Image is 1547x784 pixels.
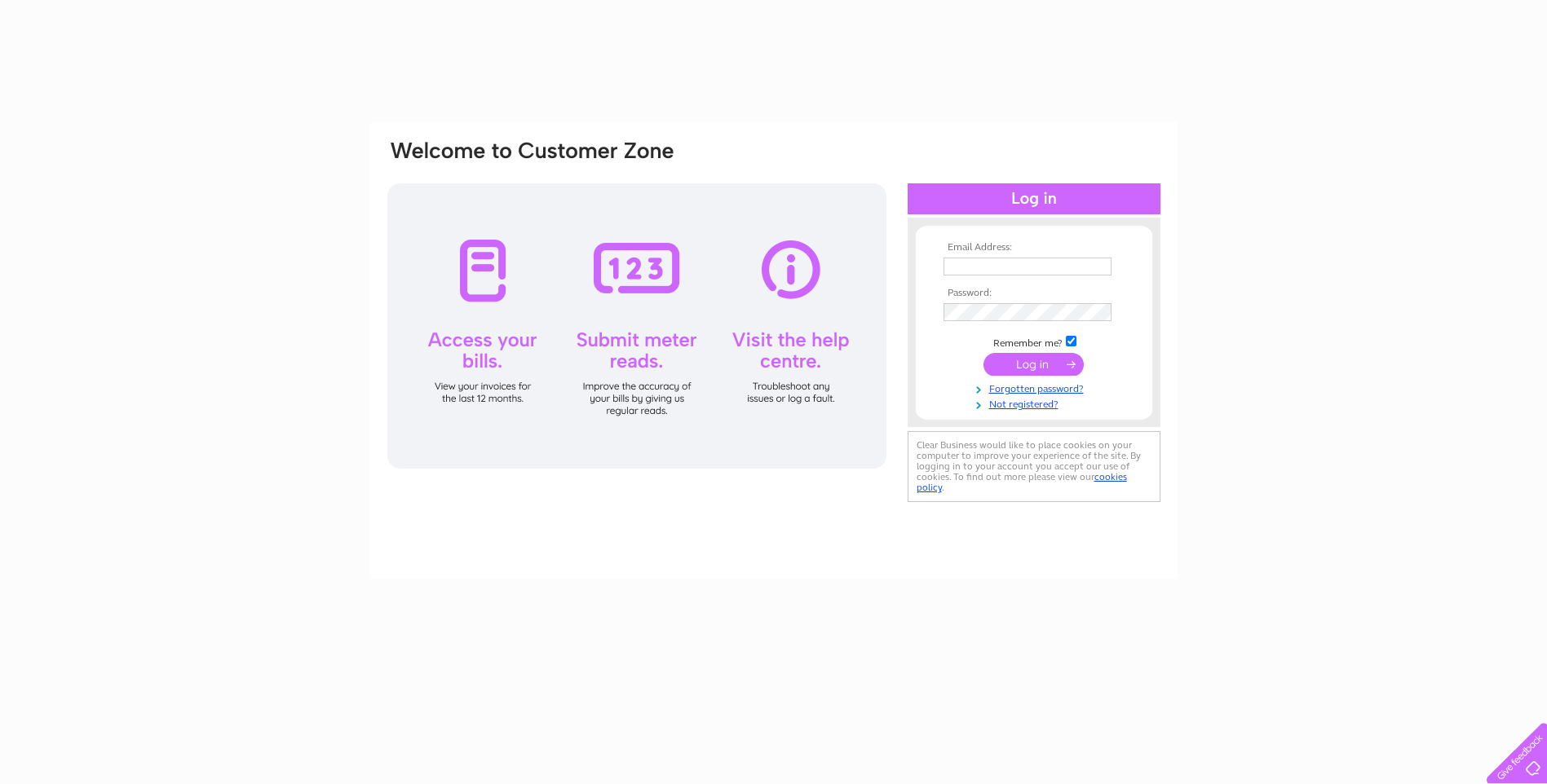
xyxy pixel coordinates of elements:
[917,471,1127,493] a: cookies policy
[908,431,1160,502] div: Clear Business would like to place cookies on your computer to improve your experience of the sit...
[944,395,1129,411] a: Not registered?
[939,288,1129,299] th: Password:
[944,380,1129,395] a: Forgotten password?
[983,353,1084,376] input: Submit
[939,333,1129,350] td: Remember me?
[939,242,1129,253] th: Email Address:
